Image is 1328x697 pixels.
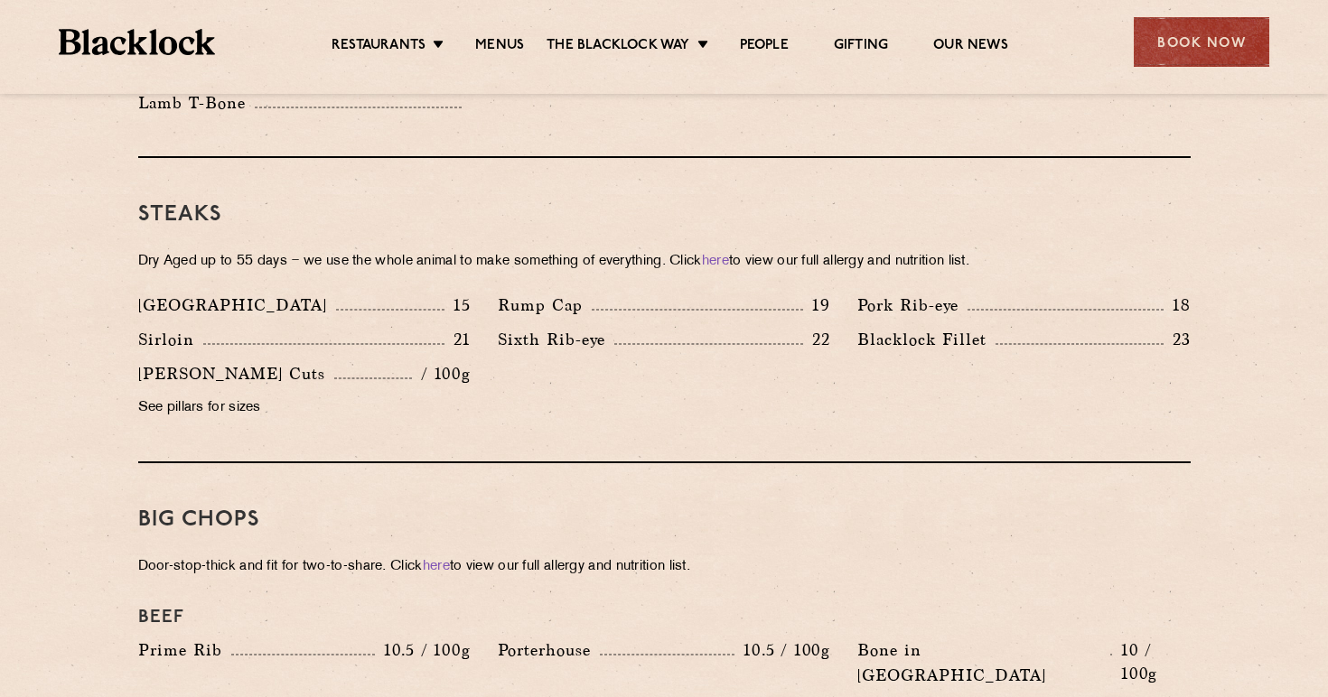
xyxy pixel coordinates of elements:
[498,327,614,352] p: Sixth Rib-eye
[138,327,203,352] p: Sirloin
[1134,17,1269,67] div: Book Now
[138,395,471,421] p: See pillars for sizes
[475,37,524,57] a: Menus
[857,637,1110,688] p: Bone in [GEOGRAPHIC_DATA]
[423,560,450,573] a: here
[59,29,215,55] img: BL_Textured_Logo-footer-cropped.svg
[444,293,471,317] p: 15
[138,293,336,318] p: [GEOGRAPHIC_DATA]
[138,554,1191,580] p: Door-stop-thick and fit for two-to-share. Click to view our full allergy and nutrition list.
[803,328,830,351] p: 22
[857,293,968,318] p: Pork Rib-eye
[444,328,471,351] p: 21
[734,638,830,662] p: 10.5 / 100g
[332,37,426,57] a: Restaurants
[138,203,1191,227] h3: Steaks
[138,249,1191,274] p: Dry Aged up to 55 days − we use the whole animal to make something of everything. Click to view o...
[498,293,592,318] p: Rump Cap
[834,37,888,57] a: Gifting
[857,327,996,352] p: Blacklock Fillet
[547,37,689,57] a: The Blacklock Way
[412,362,471,386] p: / 100g
[1112,638,1191,685] p: 10 / 100g
[498,637,600,663] p: Porterhouse
[138,90,255,116] p: Lamb T-Bone
[138,361,334,386] p: [PERSON_NAME] Cuts
[138,508,1191,532] h3: Big Chops
[138,637,231,663] p: Prime Rib
[933,37,1008,57] a: Our News
[138,607,1191,628] h4: Beef
[1164,293,1191,317] p: 18
[702,255,729,268] a: here
[1164,328,1191,351] p: 23
[375,638,471,662] p: 10.5 / 100g
[803,293,830,317] p: 19
[740,37,789,57] a: People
